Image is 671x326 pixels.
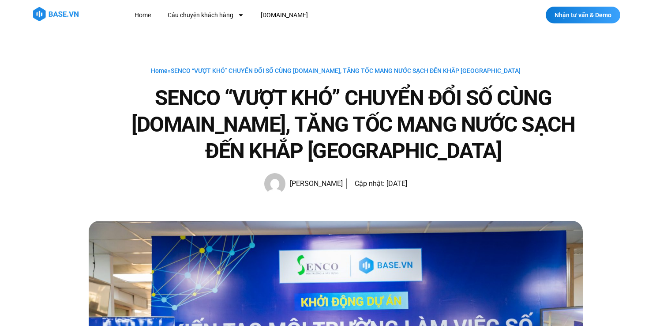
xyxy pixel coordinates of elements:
span: » [151,67,521,74]
span: SENCO “VƯỢT KHÓ” CHUYỂN ĐỔI SỐ CÙNG [DOMAIN_NAME], TĂNG TỐC MANG NƯỚC SẠCH ĐẾN KHẮP [GEOGRAPHIC_D... [171,67,521,74]
span: [PERSON_NAME] [285,178,343,190]
a: Home [128,7,157,23]
a: Picture of Hạnh Hoàng [PERSON_NAME] [264,173,343,194]
a: Câu chuyện khách hàng [161,7,251,23]
time: [DATE] [386,179,407,188]
a: Home [151,67,168,74]
span: Cập nhật: [355,179,385,188]
a: Nhận tư vấn & Demo [546,7,620,23]
img: Picture of Hạnh Hoàng [264,173,285,194]
nav: Menu [128,7,470,23]
span: Nhận tư vấn & Demo [555,12,611,18]
h1: SENCO “VƯỢT KHÓ” CHUYỂN ĐỔI SỐ CÙNG [DOMAIN_NAME], TĂNG TỐC MANG NƯỚC SẠCH ĐẾN KHẮP [GEOGRAPHIC_D... [124,85,583,164]
a: [DOMAIN_NAME] [254,7,315,23]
